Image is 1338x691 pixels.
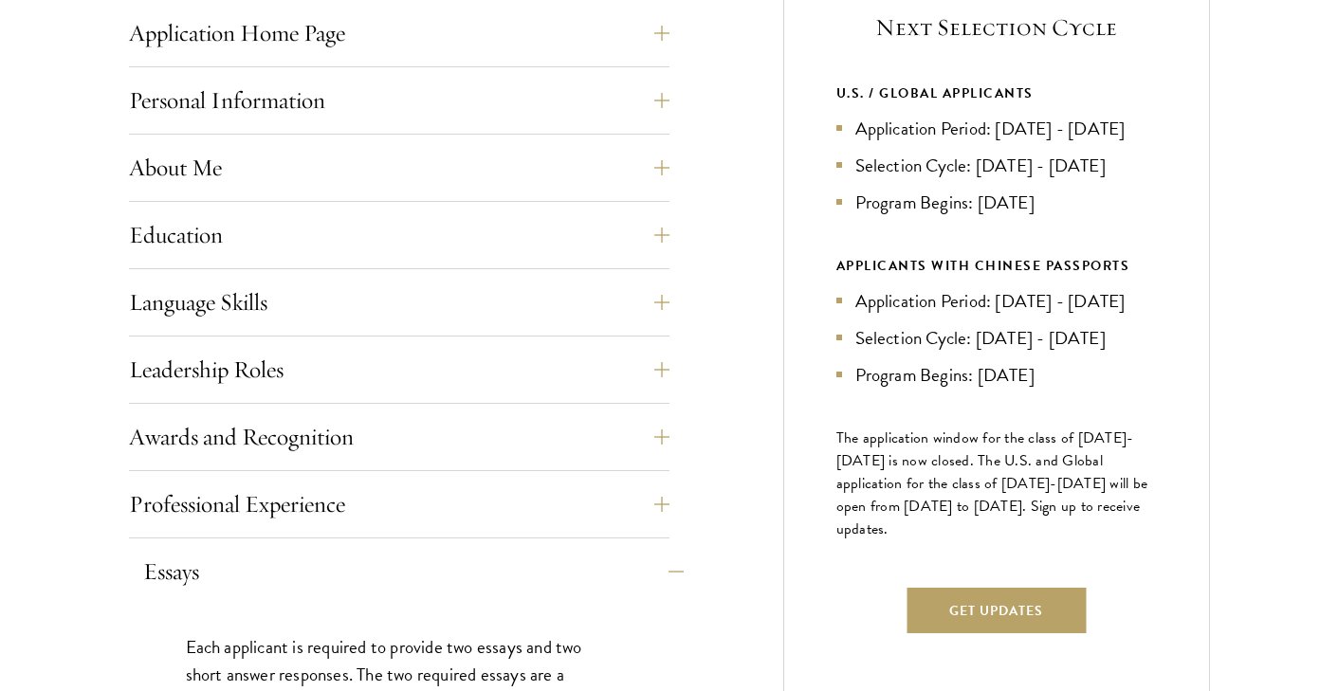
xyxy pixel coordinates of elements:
div: U.S. / GLOBAL APPLICANTS [836,82,1157,105]
button: Application Home Page [129,10,669,56]
button: About Me [129,145,669,191]
button: Get Updates [907,588,1086,633]
span: The application window for the class of [DATE]-[DATE] is now closed. The U.S. and Global applicat... [836,427,1148,540]
li: Selection Cycle: [DATE] - [DATE] [836,324,1157,352]
button: Professional Experience [129,482,669,527]
button: Essays [143,549,684,594]
button: Education [129,212,669,258]
li: Application Period: [DATE] - [DATE] [836,287,1157,315]
button: Leadership Roles [129,347,669,392]
li: Selection Cycle: [DATE] - [DATE] [836,152,1157,179]
div: APPLICANTS WITH CHINESE PASSPORTS [836,254,1157,278]
li: Application Period: [DATE] - [DATE] [836,115,1157,142]
li: Program Begins: [DATE] [836,189,1157,216]
h5: Next Selection Cycle [836,11,1157,44]
li: Program Begins: [DATE] [836,361,1157,389]
button: Personal Information [129,78,669,123]
button: Awards and Recognition [129,414,669,460]
button: Language Skills [129,280,669,325]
